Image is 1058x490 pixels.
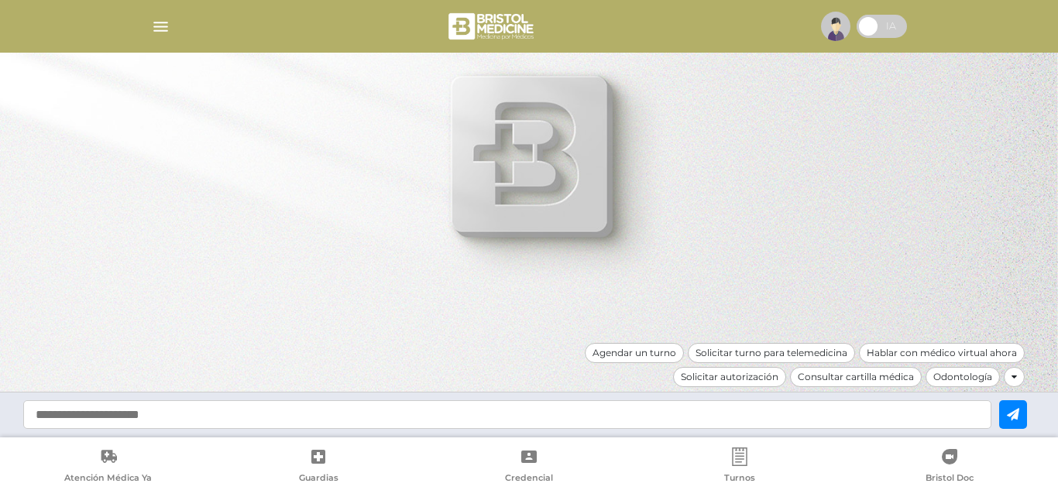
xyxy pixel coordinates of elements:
[790,367,922,387] div: Consultar cartilla médica
[724,472,755,486] span: Turnos
[844,447,1055,487] a: Bristol Doc
[926,472,974,486] span: Bristol Doc
[3,447,214,487] a: Atención Médica Ya
[446,8,538,45] img: bristol-medicine-blanco.png
[585,343,684,363] div: Agendar un turno
[859,343,1025,363] div: Hablar con médico virtual ahora
[673,367,786,387] div: Solicitar autorización
[214,447,424,487] a: Guardias
[299,472,338,486] span: Guardias
[151,17,170,36] img: Cober_menu-lines-white.svg
[505,472,553,486] span: Credencial
[64,472,152,486] span: Atención Médica Ya
[821,12,850,41] img: profile-placeholder.svg
[634,447,845,487] a: Turnos
[688,343,855,363] div: Solicitar turno para telemedicina
[926,367,1000,387] div: Odontología
[424,447,634,487] a: Credencial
